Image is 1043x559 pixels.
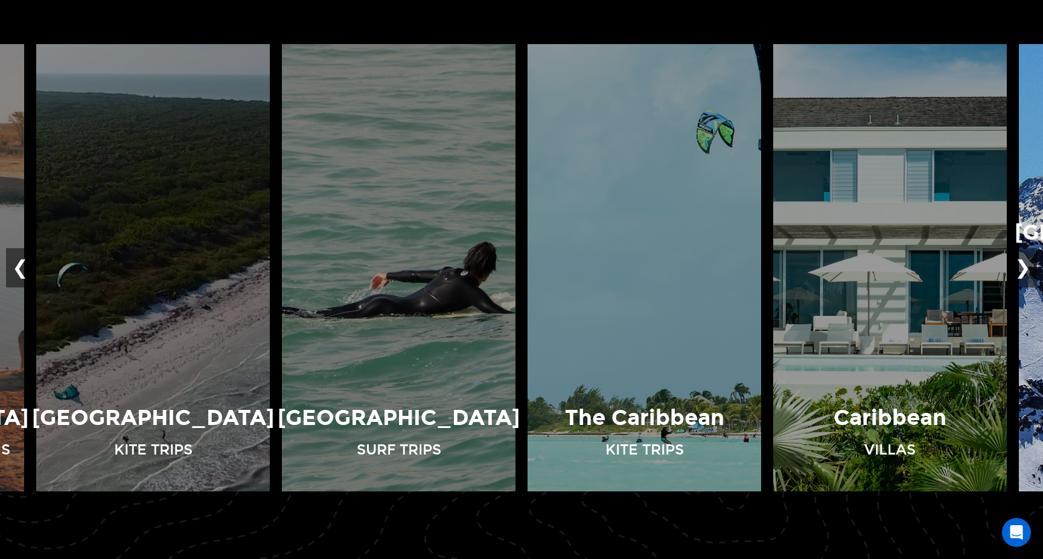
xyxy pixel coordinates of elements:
p: [GEOGRAPHIC_DATA] [32,403,274,433]
p: The Caribbean [565,403,724,433]
p: [GEOGRAPHIC_DATA] [278,403,520,433]
p: Kite Trips [114,439,193,460]
button: ❮ [6,248,34,288]
p: Kite Trips [605,439,684,460]
button: ❯ [1009,248,1037,288]
p: Villas [864,439,916,460]
p: Surf Trips [357,439,441,460]
div: Open Intercom Messenger [1002,518,1031,547]
p: Caribbean [834,403,946,433]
